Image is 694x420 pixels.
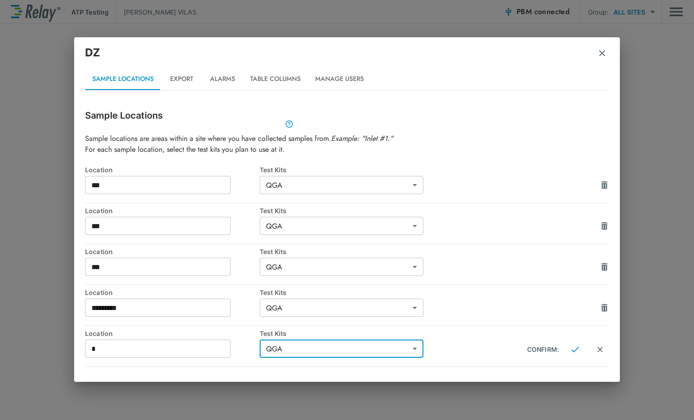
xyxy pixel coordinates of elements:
p: DZ [85,45,100,61]
img: Close Icon [596,345,604,354]
div: Test Kits [260,248,434,255]
div: Test Kits [260,330,434,337]
button: Manage Users [308,68,371,90]
button: Table Columns [243,68,308,90]
p: Sample locations are areas within a site where you have collected samples from. For each sample l... [85,133,609,155]
img: Drawer Icon [600,180,609,190]
div: Location [85,330,260,337]
img: Drawer Icon [600,221,609,230]
img: Drawer Icon [600,262,609,271]
button: + ADD SAMPLE LOCATION [85,376,174,398]
div: Test Kits [260,166,434,174]
div: Location [85,289,260,296]
div: Location [85,166,260,174]
div: Location [85,207,260,215]
img: Close Icon [571,345,579,354]
p: Sample Locations [85,109,609,122]
iframe: Resource center [555,393,685,413]
button: Alarms [202,68,243,90]
em: Example: "Inlet #1." [331,133,393,144]
div: QGA [260,258,423,276]
button: Sample Locations [85,68,161,90]
button: Cancel [591,340,609,359]
div: Location [85,248,260,255]
div: Test Kits [260,289,434,296]
div: QGA [260,340,423,358]
button: Confirm [566,340,584,359]
div: QGA [260,299,423,317]
div: QGA [260,217,423,235]
button: Export [161,68,202,90]
div: CONFIRM: [527,345,559,353]
div: Test Kits [260,207,434,215]
div: QGA [260,176,423,194]
img: Drawer Icon [600,303,609,312]
img: Remove [598,49,607,58]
